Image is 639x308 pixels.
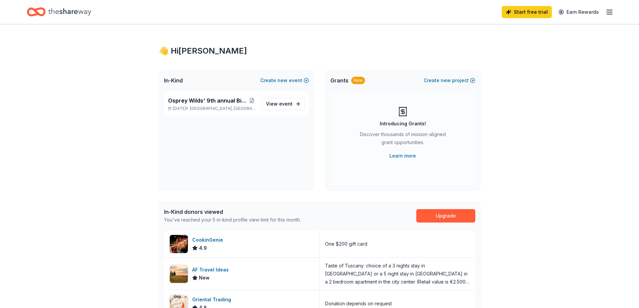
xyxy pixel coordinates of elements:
p: [DATE] • [168,106,256,111]
a: Upgrade [416,209,475,223]
div: AF Travel Ideas [192,266,231,274]
div: Discover thousands of mission-aligned grant opportunities. [357,130,448,149]
span: event [279,101,292,107]
img: Image for CookinGenie [170,235,188,253]
a: Start free trial [502,6,552,18]
span: New [199,274,210,282]
span: View [266,100,292,108]
div: 👋 Hi [PERSON_NAME] [159,46,481,56]
div: Oriental Trading [192,296,234,304]
div: In-Kind donors viewed [164,208,301,216]
span: new [441,76,451,84]
a: Earn Rewards [554,6,603,18]
div: Donation depends on request [325,300,392,308]
img: Image for AF Travel Ideas [170,265,188,283]
div: Introducing Grants! [380,120,426,128]
div: Taste of Tuscany: choice of a 3 nights stay in [GEOGRAPHIC_DATA] or a 5 night stay in [GEOGRAPHIC... [325,262,470,286]
button: Createnewproject [424,76,475,84]
a: Home [27,4,91,20]
a: Learn more [389,152,416,160]
div: You've reached your 5 in-kind profile view limit for this month. [164,216,301,224]
span: Osprey Wilds' 9th annual Bids for Kids fundraiser [168,97,248,105]
div: CookinGenie [192,236,226,244]
div: New [351,77,365,84]
div: One $200 gift card [325,240,367,248]
span: In-Kind [164,76,183,84]
span: [GEOGRAPHIC_DATA], [GEOGRAPHIC_DATA] [190,106,256,111]
span: 4.9 [199,244,207,252]
a: View event [262,98,305,110]
button: Createnewevent [260,76,309,84]
span: Grants [330,76,349,84]
span: new [277,76,287,84]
